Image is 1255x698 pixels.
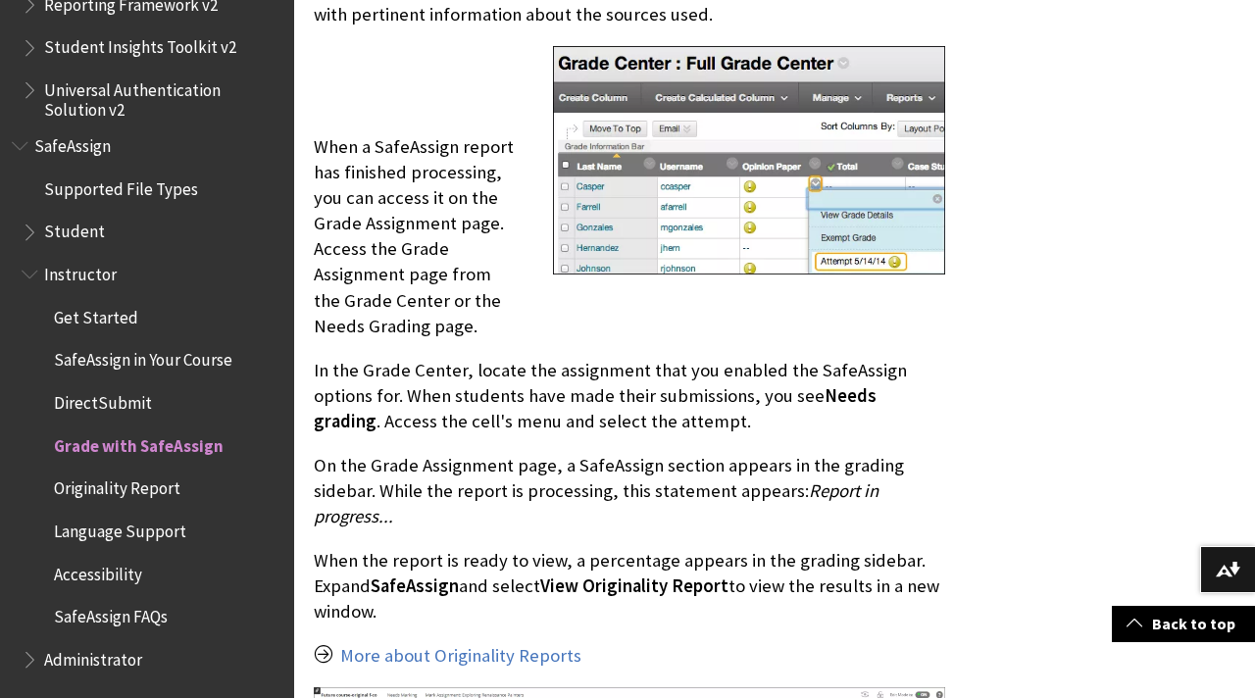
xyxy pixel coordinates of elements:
[54,386,152,413] span: DirectSubmit
[54,429,224,456] span: Grade with SafeAssign
[44,74,280,120] span: Universal Authentication Solution v2
[54,515,186,541] span: Language Support
[44,173,198,199] span: Supported File Types
[540,574,728,597] span: View Originality Report
[44,643,142,670] span: Administrator
[44,31,236,58] span: Student Insights Toolkit v2
[314,453,945,530] p: On the Grade Assignment page, a SafeAssign section appears in the grading sidebar. While the repo...
[34,129,111,156] span: SafeAssign
[12,129,282,676] nav: Book outline for Blackboard SafeAssign
[314,358,945,435] p: In the Grade Center, locate the assignment that you enabled the SafeAssign options for. When stud...
[54,473,180,499] span: Originality Report
[44,258,117,284] span: Instructor
[54,601,168,627] span: SafeAssign FAQs
[314,548,945,625] p: When the report is ready to view, a percentage appears in the grading sidebar. Expand and select ...
[44,216,105,242] span: Student
[371,574,459,597] span: SafeAssign
[54,301,138,327] span: Get Started
[314,134,945,339] p: When a SafeAssign report has finished processing, you can access it on the Grade Assignment page....
[1112,606,1255,642] a: Back to top
[340,644,581,668] a: More about Originality Reports
[54,344,232,371] span: SafeAssign in Your Course
[54,558,142,584] span: Accessibility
